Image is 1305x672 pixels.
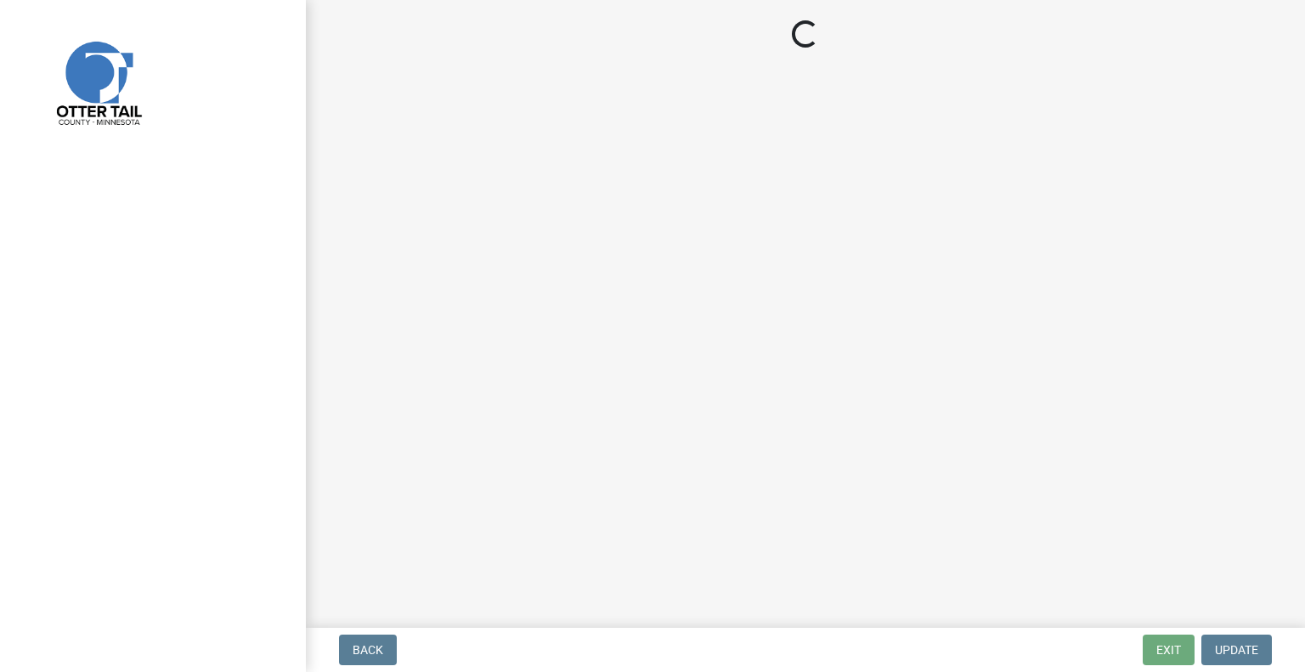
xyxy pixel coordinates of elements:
[353,643,383,657] span: Back
[1215,643,1258,657] span: Update
[1201,635,1272,665] button: Update
[339,635,397,665] button: Back
[34,18,161,145] img: Otter Tail County, Minnesota
[1143,635,1195,665] button: Exit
